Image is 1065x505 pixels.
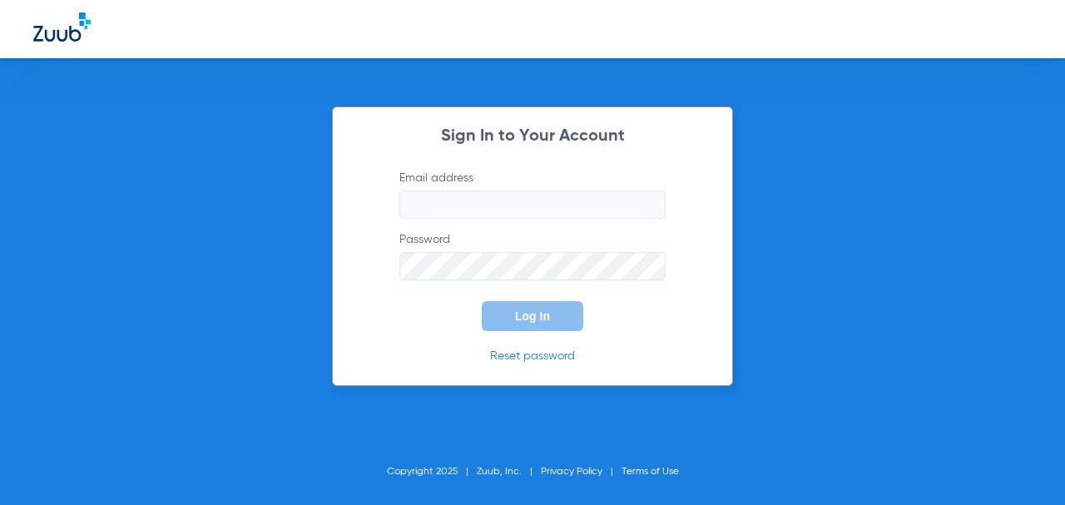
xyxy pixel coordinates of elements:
h2: Sign In to Your Account [374,128,691,145]
span: Log In [515,309,550,323]
label: Password [399,231,666,280]
a: Terms of Use [622,467,679,477]
input: Password [399,252,666,280]
a: Privacy Policy [541,467,602,477]
img: Zuub Logo [33,12,91,42]
button: Log In [482,301,583,331]
input: Email address [399,191,666,219]
a: Reset password [490,350,575,362]
iframe: Chat Widget [982,425,1065,505]
li: Zuub, Inc. [477,463,541,480]
label: Email address [399,170,666,219]
li: Copyright 2025 [387,463,477,480]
